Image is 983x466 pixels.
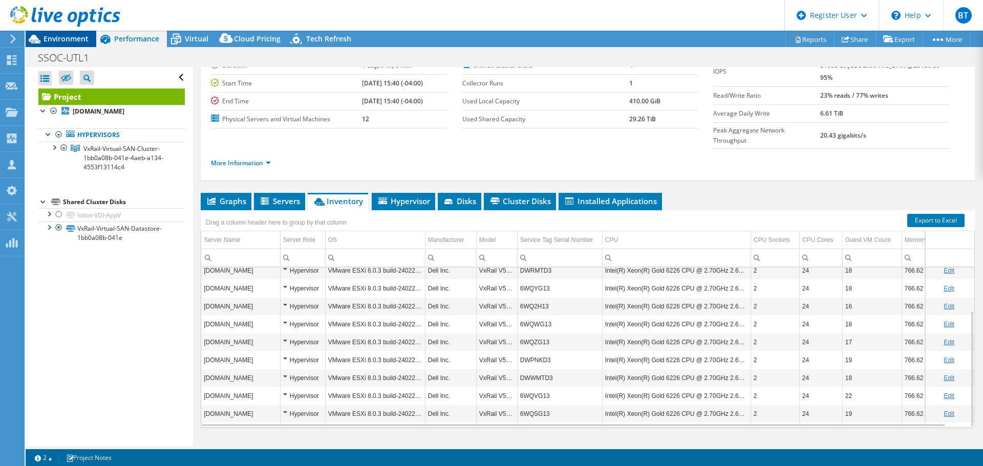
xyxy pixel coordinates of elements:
[517,279,602,297] td: Column Service Tag Serial Number, Value 6WQYG13
[476,333,517,351] td: Column Model, Value VxRail V570F
[713,125,820,146] label: Peak Aggregate Network Throughput
[713,108,820,119] label: Average Daily Write
[517,249,602,267] td: Column Service Tag Serial Number, Filter cell
[201,279,280,297] td: Column Server Name, Value vdi-esxi-10dr.scu-corp.com
[73,107,124,116] b: [DOMAIN_NAME]
[38,88,185,105] a: Project
[602,333,751,351] td: Column CPU, Value Intel(R) Xeon(R) Gold 6226 CPU @ 2.70GHz 2.69 GHz
[944,392,954,400] a: Edit
[38,208,185,221] a: Isilon-VDI-AppV
[902,249,939,267] td: Column Memory, Filter cell
[842,351,902,369] td: Column Guest VM Count, Value 19
[201,315,280,333] td: Column Server Name, Value vdi-esxi-01dr.scu-corp.com
[602,387,751,405] td: Column CPU, Value Intel(R) Xeon(R) Gold 6226 CPU @ 2.70GHz 2.69 GHz
[38,105,185,118] a: [DOMAIN_NAME]
[602,369,751,387] td: Column CPU, Value Intel(R) Xeon(R) Gold 6226 CPU @ 2.70GHz 2.69 GHz
[44,34,89,43] span: Environment
[280,333,325,351] td: Column Server Role, Value Hypervisor
[944,339,954,346] a: Edit
[425,249,476,267] td: Column Manufacturer, Filter cell
[63,196,185,208] div: Shared Cluster Disks
[476,405,517,423] td: Column Model, Value VxRail V570F
[33,52,105,63] h1: SSOC-UTL1
[751,405,799,423] td: Column CPU Sockets, Value 2
[944,285,954,292] a: Edit
[425,315,476,333] td: Column Manufacturer, Value Dell Inc.
[834,31,876,47] a: Share
[425,351,476,369] td: Column Manufacturer, Value Dell Inc.
[845,234,891,246] div: Guest VM Count
[476,231,517,249] td: Model Column
[517,333,602,351] td: Column Service Tag Serial Number, Value 6WQZG13
[799,351,842,369] td: Column CPU Cores, Value 24
[799,369,842,387] td: Column CPU Cores, Value 24
[325,405,425,423] td: Column OS, Value VMware ESXi 8.0.3 build-24022510
[820,131,866,140] b: 20.43 gigabits/s
[629,97,660,105] b: 410.00 GiB
[713,91,820,101] label: Read/Write Ratio
[325,297,425,315] td: Column OS, Value VMware ESXi 8.0.3 build-24022510
[564,196,657,206] span: Installed Applications
[479,234,496,246] div: Model
[751,261,799,279] td: Column CPU Sockets, Value 2
[38,221,185,244] a: VxRail-Virtual-SAN-Datastore-1bb0a08b-041e
[905,234,927,246] div: Memory
[799,405,842,423] td: Column CPU Cores, Value 24
[325,387,425,405] td: Column OS, Value VMware ESXi 8.0.3 build-24022510
[325,261,425,279] td: Column OS, Value VMware ESXi 8.0.3 build-24022510
[476,297,517,315] td: Column Model, Value VxRail V570F
[425,369,476,387] td: Column Manufacturer, Value Dell Inc.
[902,369,939,387] td: Column Memory, Value 766.62 GiB
[902,351,939,369] td: Column Memory, Value 766.62 GiB
[842,333,902,351] td: Column Guest VM Count, Value 17
[842,387,902,405] td: Column Guest VM Count, Value 22
[751,249,799,267] td: Column CPU Sockets, Filter cell
[234,34,281,43] span: Cloud Pricing
[362,115,369,123] b: 12
[83,144,163,171] span: VxRail-Virtual-SAN-Cluster-1bb0a08b-041e-4aeb-a134-4553f13114c4
[201,333,280,351] td: Column Server Name, Value vdi-esxi-02dr.scu-corp.com
[902,231,939,249] td: Memory Column
[462,114,629,124] label: Used Shared Capacity
[476,369,517,387] td: Column Model, Value VxRail V570F
[842,369,902,387] td: Column Guest VM Count, Value 18
[820,61,939,82] b: 31093 at [GEOGRAPHIC_DATA], 23186 at 95%
[280,297,325,315] td: Column Server Role, Value Hypervisor
[201,351,280,369] td: Column Server Name, Value vdi-esxi-06dr.scu-corp.com
[602,405,751,423] td: Column CPU, Value Intel(R) Xeon(R) Gold 6226 CPU @ 2.70GHz 2.69 GHz
[751,387,799,405] td: Column CPU Sockets, Value 2
[280,249,325,267] td: Column Server Role, Filter cell
[283,282,323,295] div: Hypervisor
[842,315,902,333] td: Column Guest VM Count, Value 18
[425,279,476,297] td: Column Manufacturer, Value Dell Inc.
[476,351,517,369] td: Column Model, Value VxRail V570F
[799,297,842,315] td: Column CPU Cores, Value 24
[476,249,517,267] td: Column Model, Filter cell
[59,451,119,464] a: Project Notes
[517,387,602,405] td: Column Service Tag Serial Number, Value 6WQVG13
[820,91,888,100] b: 23% reads / 77% writes
[280,369,325,387] td: Column Server Role, Value Hypervisor
[629,61,633,70] b: 1
[211,114,361,124] label: Physical Servers and Virtual Machines
[802,234,834,246] div: CPU Cores
[201,405,280,423] td: Column Server Name, Value vdi-esxi-12dr.scu-corp.com
[362,97,423,105] b: [DATE] 15:40 (-04:00)
[602,231,751,249] td: CPU Column
[306,34,351,43] span: Tech Refresh
[476,261,517,279] td: Column Model, Value VxRail V570F
[28,451,59,464] a: 2
[751,333,799,351] td: Column CPU Sockets, Value 2
[799,249,842,267] td: Column CPU Cores, Filter cell
[902,387,939,405] td: Column Memory, Value 766.62 GiB
[283,354,323,366] div: Hypervisor
[211,78,361,88] label: Start Time
[754,234,790,246] div: CPU Sockets
[476,387,517,405] td: Column Model, Value VxRail V570F
[428,234,464,246] div: Manufacturer
[462,96,629,106] label: Used Local Capacity
[325,333,425,351] td: Column OS, Value VMware ESXi 8.0.3 build-24022510
[875,31,923,47] a: Export
[259,196,300,206] span: Servers
[799,315,842,333] td: Column CPU Cores, Value 24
